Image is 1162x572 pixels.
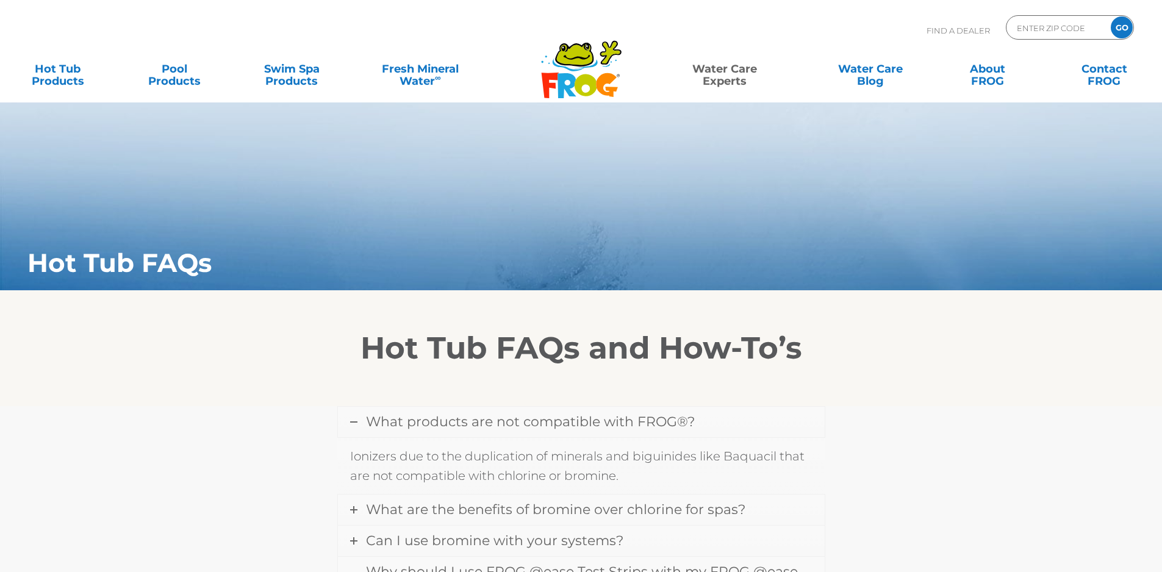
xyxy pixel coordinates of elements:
[534,24,628,99] img: Frog Products Logo
[27,248,1039,277] h1: Hot Tub FAQs
[363,57,477,81] a: Fresh MineralWater∞
[9,330,1153,366] h2: Hot Tub FAQs and How-To’s
[338,495,825,525] a: What are the benefits of bromine over chlorine for spas?
[435,73,441,82] sup: ∞
[651,57,798,81] a: Water CareExperts
[825,57,916,81] a: Water CareBlog
[129,57,220,81] a: PoolProducts
[12,57,103,81] a: Hot TubProducts
[1111,16,1133,38] input: GO
[246,57,337,81] a: Swim SpaProducts
[366,501,745,518] span: What are the benefits of bromine over chlorine for spas?
[942,57,1033,81] a: AboutFROG
[350,446,812,485] p: Ionizers due to the duplication of minerals and biguinides like Baquacil that are not compatible ...
[1059,57,1150,81] a: ContactFROG
[927,15,990,46] p: Find A Dealer
[338,407,825,437] a: What products are not compatible with FROG®?
[366,532,623,549] span: Can I use bromine with your systems?
[338,526,825,556] a: Can I use bromine with your systems?
[366,413,695,430] span: What products are not compatible with FROG®?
